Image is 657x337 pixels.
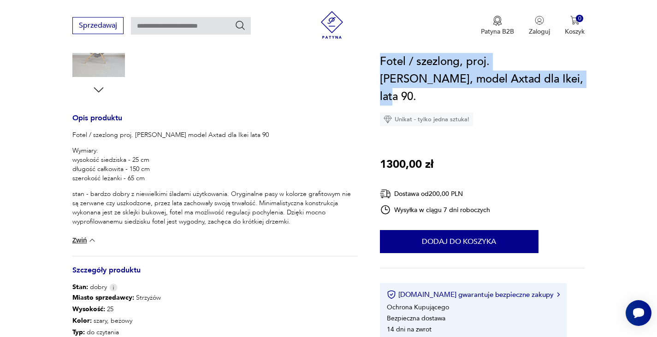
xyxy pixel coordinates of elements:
b: Typ : [72,328,85,337]
b: Stan: [72,283,88,291]
div: Dostawa od 200,00 PLN [380,188,491,200]
p: Fotel / szezlong proj. [PERSON_NAME] model Axtad dla Ikei lata 90 [72,130,358,140]
li: Bezpieczna dostawa [387,314,445,323]
p: Zaloguj [529,27,550,36]
p: Patyna B2B [481,27,514,36]
p: 1300,00 zł [380,156,433,173]
li: Ochrona Kupującego [387,303,449,312]
button: Dodaj do koszyka [380,230,539,253]
a: Ikona medaluPatyna B2B [481,16,514,36]
b: Kolor: [72,316,92,325]
img: Patyna - sklep z meblami i dekoracjami vintage [318,11,346,39]
img: Ikonka użytkownika [535,16,544,25]
p: Strzyżów [72,292,161,303]
p: szary, beżowy [72,315,161,326]
p: 25 [72,303,161,315]
iframe: Smartsupp widget button [626,300,651,326]
img: Ikona koszyka [570,16,580,25]
p: Wymiary: wysokość siedziska - 25 cm długość całkowita - 150 cm szerokość leżanki - 65 cm [72,146,358,183]
img: Ikona medalu [493,16,502,26]
b: Miasto sprzedawcy : [72,293,134,302]
b: Wysokość : [72,305,105,313]
a: Sprzedawaj [72,23,124,30]
h3: Opis produktu [72,115,358,130]
button: Zwiń [72,236,97,245]
li: 14 dni na zwrot [387,325,432,334]
div: 0 [576,15,584,23]
img: chevron down [88,236,97,245]
button: Patyna B2B [481,16,514,36]
div: Wysyłka w ciągu 7 dni roboczych [380,204,491,215]
h3: Szczegóły produktu [72,267,358,283]
button: Zaloguj [529,16,550,36]
p: Koszyk [565,27,585,36]
img: Ikona dostawy [380,188,391,200]
button: Szukaj [235,20,246,31]
button: 0Koszyk [565,16,585,36]
img: Ikona diamentu [384,115,392,124]
div: Unikat - tylko jedna sztuka! [380,112,473,126]
span: dobry [72,283,107,292]
img: Info icon [109,284,118,291]
button: Sprzedawaj [72,17,124,34]
h1: Fotel / szezlong, proj. [PERSON_NAME], model Axtad dla Ikei, lata 90. [380,53,585,106]
button: [DOMAIN_NAME] gwarantuje bezpieczne zakupy [387,290,560,299]
img: Ikona strzałki w prawo [557,292,560,297]
img: Ikona certyfikatu [387,290,396,299]
p: stan - bardzo dobry z niewielkimi śladami użytkowania. Oryginalne pasy w kolorze grafitowym nie s... [72,189,358,226]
